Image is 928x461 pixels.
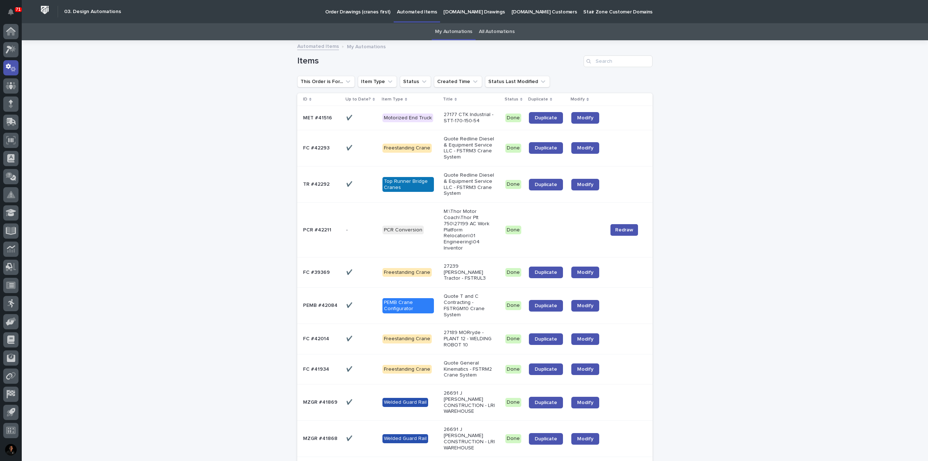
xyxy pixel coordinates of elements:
[303,180,331,188] p: TR #42292
[577,400,593,405] span: Modify
[529,112,563,124] a: Duplicate
[571,142,599,154] a: Modify
[64,9,121,15] h2: 03. Design Automations
[571,112,599,124] a: Modify
[346,334,354,342] p: ✔️
[577,337,593,342] span: Modify
[444,293,496,318] p: Quote T and C Contracting - FSTRGM10 Crane System
[529,433,563,445] a: Duplicate
[346,301,354,309] p: ✔️
[297,106,652,130] tr: MET #41516MET #41516 ✔️✔️ Motorized End Truck27177 CTK Industrial - STT-170-150-54DoneDuplicateMo...
[615,226,633,234] span: Redraw
[529,333,563,345] a: Duplicate
[535,367,557,372] span: Duplicate
[346,180,354,188] p: ✔️
[382,434,428,443] div: Welded Guard Rail
[529,142,563,154] a: Duplicate
[358,76,397,87] button: Item Type
[444,112,496,124] p: 27177 CTK Industrial - STT-170-150-54
[505,180,521,189] div: Done
[303,268,331,276] p: FC #39369
[347,42,386,50] p: My Automations
[382,177,434,192] div: Top Runner Bridge Cranes
[505,144,521,153] div: Done
[571,333,599,345] a: Modify
[382,226,424,235] div: PCR Conversion
[505,114,521,123] div: Done
[434,76,482,87] button: Created Time
[382,144,432,153] div: Freestanding Crane
[303,365,331,372] p: FC #41934
[444,330,496,348] p: 27189 MORryde - PLANT 12 - WELDING ROBOT 10
[444,390,496,415] p: 26691 J [PERSON_NAME] CONSTRUCTION - LRI WAREHOUSE
[505,226,521,235] div: Done
[571,363,599,375] a: Modify
[297,257,652,287] tr: FC #39369FC #39369 ✔️✔️ Freestanding Crane27239 [PERSON_NAME] Tractor - FSTRUL3DoneDuplicateModify
[535,145,557,151] span: Duplicate
[297,76,355,87] button: This Order is For...
[444,360,496,378] p: Quote General Kinematics - FSTRM2 Crane System
[571,433,599,445] a: Modify
[297,354,652,384] tr: FC #41934FC #41934 ✔️✔️ Freestanding CraneQuote General Kinematics - FSTRM2 Crane SystemDoneDupli...
[577,367,593,372] span: Modify
[535,303,557,308] span: Duplicate
[444,172,496,197] p: Quote Redline Diesel & Equipment Service LLC - FSTRM3 Crane System
[529,267,563,278] a: Duplicate
[297,384,652,421] tr: MZGR #41869MZGR #41869 ✔️✔️ Welded Guard Rail26691 J [PERSON_NAME] CONSTRUCTION - LRI WAREHOUSEDo...
[3,442,18,457] button: users-avatar
[346,144,354,151] p: ✔️
[577,182,593,187] span: Modify
[382,268,432,277] div: Freestanding Crane
[346,226,349,233] p: -
[529,179,563,190] a: Duplicate
[297,56,581,66] h1: Items
[577,303,593,308] span: Modify
[297,421,652,457] tr: MZGR #41868MZGR #41868 ✔️✔️ Welded Guard Rail26691 J [PERSON_NAME] CONSTRUCTION - LRI WAREHOUSEDo...
[346,398,354,406] p: ✔️
[346,268,354,276] p: ✔️
[382,114,433,123] div: Motorized End Truck
[303,114,333,121] p: MET #41516
[303,144,331,151] p: FC #42293
[346,114,354,121] p: ✔️
[303,398,339,406] p: MZGR #41869
[505,398,521,407] div: Done
[584,55,652,67] input: Search
[435,23,472,40] a: My Automations
[577,270,593,275] span: Modify
[529,397,563,408] a: Duplicate
[528,95,548,103] p: Duplicate
[346,365,354,372] p: ✔️
[345,95,371,103] p: Up to Date?
[505,434,521,443] div: Done
[535,182,557,187] span: Duplicate
[303,226,333,233] p: PCR #42211
[505,301,521,310] div: Done
[303,301,339,309] p: PEMB #42084
[535,436,557,441] span: Duplicate
[297,42,339,50] a: Automated Items
[571,397,599,408] a: Modify
[479,23,514,40] a: All Automations
[382,298,434,313] div: PEMB Crane Configurator
[297,166,652,202] tr: TR #42292TR #42292 ✔️✔️ Top Runner Bridge CranesQuote Redline Diesel & Equipment Service LLC - FS...
[577,145,593,151] span: Modify
[400,76,431,87] button: Status
[571,300,599,312] a: Modify
[529,300,563,312] a: Duplicate
[382,398,428,407] div: Welded Guard Rail
[382,95,403,103] p: Item Type
[444,136,496,160] p: Quote Redline Diesel & Equipment Service LLC - FSTRM3 Crane System
[577,115,593,120] span: Modify
[443,95,453,103] p: Title
[297,130,652,166] tr: FC #42293FC #42293 ✔️✔️ Freestanding CraneQuote Redline Diesel & Equipment Service LLC - FSTRM3 C...
[346,434,354,442] p: ✔️
[297,288,652,324] tr: PEMB #42084PEMB #42084 ✔️✔️ PEMB Crane ConfiguratorQuote T and C Contracting - FSTRGM10 Crane Sys...
[577,436,593,441] span: Modify
[303,334,331,342] p: FC #42014
[535,400,557,405] span: Duplicate
[444,263,496,281] p: 27239 [PERSON_NAME] Tractor - FSTRUL3
[505,365,521,374] div: Done
[535,115,557,120] span: Duplicate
